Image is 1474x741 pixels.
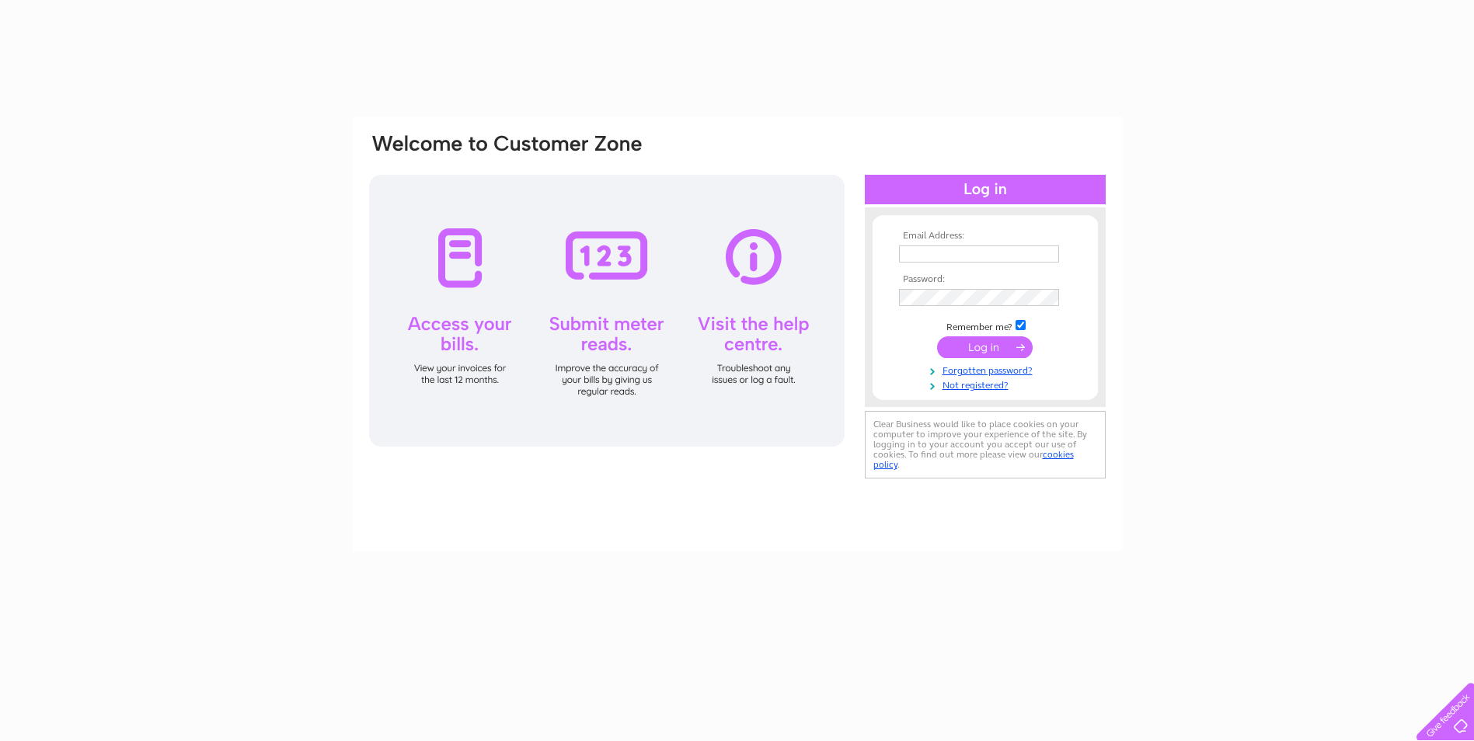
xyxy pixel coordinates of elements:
[937,336,1033,358] input: Submit
[873,449,1074,470] a: cookies policy
[899,362,1075,377] a: Forgotten password?
[865,411,1106,478] div: Clear Business would like to place cookies on your computer to improve your experience of the sit...
[899,377,1075,391] a: Not registered?
[895,231,1075,242] th: Email Address:
[895,274,1075,285] th: Password:
[895,318,1075,333] td: Remember me?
